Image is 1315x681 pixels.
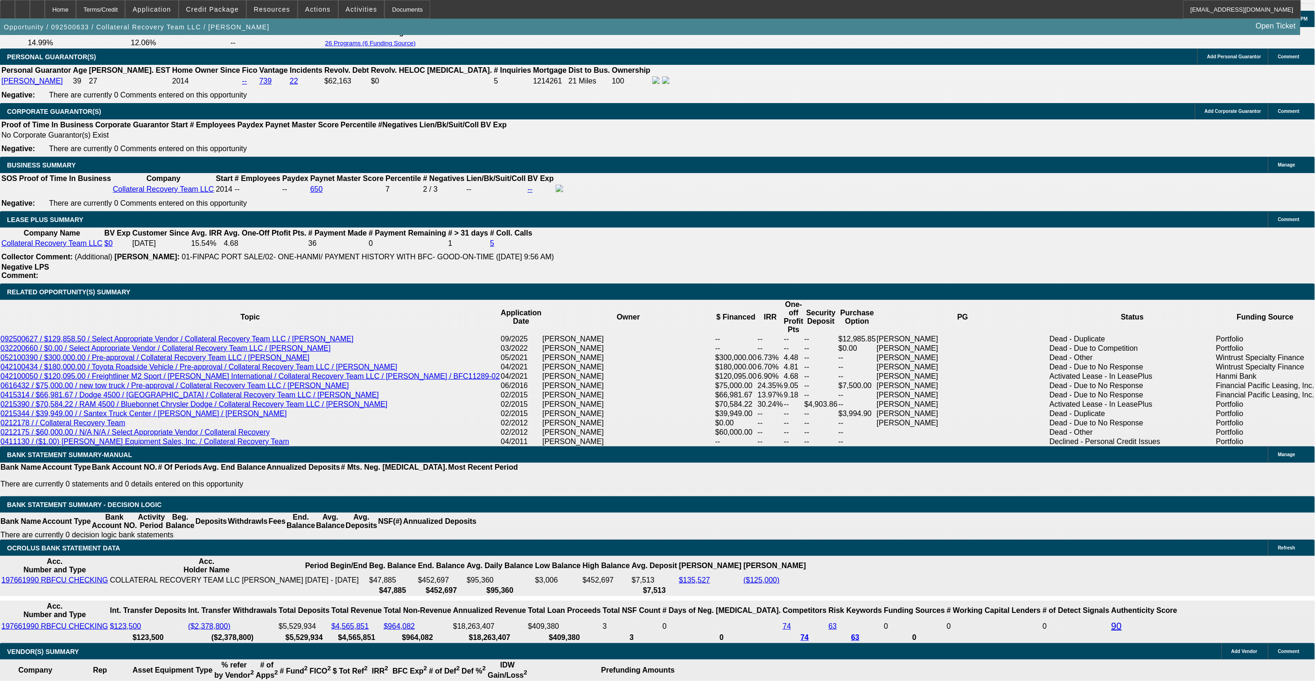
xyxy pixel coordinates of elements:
td: Portfolio [1216,409,1315,418]
div: 2 / 3 [423,185,465,194]
a: 0215344 / $39,949.00 / / Santex Truck Center / [PERSON_NAME] / [PERSON_NAME] [0,410,287,417]
td: -- [838,390,876,400]
b: Lien/Bk/Suit/Coll [467,174,526,182]
td: Dead - Due to No Response [1049,381,1216,390]
th: End. Balance [418,557,465,575]
td: -- [783,344,804,353]
a: 0411130 / ($1.00) [PERSON_NAME] Equipment Sales, Inc. / Collateral Recovery Team [0,438,289,445]
td: -- [804,418,838,428]
td: $0.00 [715,418,757,428]
td: [PERSON_NAME] [876,334,1049,344]
b: Incidents [290,66,322,74]
b: Age [73,66,87,74]
a: 63 [829,622,837,630]
td: 6.73% [757,353,783,362]
b: Company [147,174,181,182]
th: Annualized Deposits [403,513,477,530]
span: Add Personal Guarantor [1207,54,1261,59]
td: [PERSON_NAME] [542,334,715,344]
td: -- [838,362,876,372]
td: 02/2012 [500,428,542,437]
td: 4.48 [783,353,804,362]
td: 6.70% [757,362,783,372]
td: Dead - Duplicate [1049,334,1216,344]
td: [PERSON_NAME] [876,418,1049,428]
td: -- [804,344,838,353]
b: Avg. One-Off Ptofit Pts. [224,229,307,237]
span: Comment [1278,217,1300,222]
th: Avg. Daily Balance [466,557,534,575]
a: 197661990 RBFCU CHECKING [1,622,108,630]
td: 0 [368,239,447,248]
b: Start [171,121,188,129]
td: -- [715,437,757,446]
th: SOS [1,174,18,183]
a: 042100434 / $180,000.00 / Toyota Roadside Vehicle / Pre-approval / Collateral Recovery Team LLC /... [0,363,398,371]
b: Vantage [259,66,288,74]
td: -- [804,334,838,344]
td: -- [282,184,309,195]
td: [PERSON_NAME] [876,344,1049,353]
b: Fico [242,66,258,74]
td: -- [783,418,804,428]
span: Resources [254,6,290,13]
th: Avg. Deposits [345,513,378,530]
td: [PERSON_NAME] [876,372,1049,381]
td: [DATE] [132,239,190,248]
th: Owner [542,300,715,334]
a: $0 [105,239,113,247]
b: BV Exp [105,229,131,237]
td: $62,163 [324,76,370,86]
td: -- [838,418,876,428]
td: 30.24% [757,400,783,409]
b: Start [216,174,233,182]
td: [PERSON_NAME] [542,428,715,437]
b: # > 31 days [448,229,488,237]
th: $ Financed [715,300,757,334]
b: Negative: [1,199,35,207]
td: [PERSON_NAME] [876,390,1049,400]
b: Customer Since [133,229,189,237]
td: [PERSON_NAME] [876,400,1049,409]
th: Proof of Time In Business [1,120,94,130]
td: -- [783,437,804,446]
span: LEASE PLUS SUMMARY [7,216,84,223]
button: Activities [339,0,385,18]
a: Collateral Recovery Team LLC [113,185,214,193]
img: facebook-icon.png [556,185,563,192]
span: There are currently 0 Comments entered on this opportunity [49,145,247,153]
b: Paydex [282,174,308,182]
button: Credit Package [179,0,246,18]
span: Opportunity / 092500633 / Collateral Recovery Team LLC / [PERSON_NAME] [4,23,270,31]
b: Collector Comment: [1,253,73,261]
span: Comment [1278,109,1300,114]
th: Bank Account NO. [91,463,158,472]
span: -- [235,185,240,193]
td: -- [757,418,783,428]
td: 04/2021 [500,362,542,372]
th: Account Type [42,513,91,530]
td: -- [838,400,876,409]
span: Actions [305,6,331,13]
a: $123,500 [110,622,141,630]
td: 9.18 [783,390,804,400]
a: -- [242,77,247,85]
td: [PERSON_NAME] [542,344,715,353]
td: -- [757,344,783,353]
td: -- [757,409,783,418]
td: -- [804,409,838,418]
td: -- [757,334,783,344]
td: [PERSON_NAME] [876,381,1049,390]
b: Paydex [238,121,264,129]
th: IRR [757,300,783,334]
span: BUSINESS SUMMARY [7,161,76,169]
td: -- [230,38,321,48]
b: # Coll. Calls [490,229,532,237]
b: # Employees [190,121,236,129]
b: Personal Guarantor [1,66,71,74]
span: BANK STATEMENT SUMMARY-MANUAL [7,451,132,459]
td: Portfolio [1216,418,1315,428]
b: Revolv. HELOC [MEDICAL_DATA]. [371,66,492,74]
th: Period Begin/End [305,557,368,575]
button: Application [126,0,178,18]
